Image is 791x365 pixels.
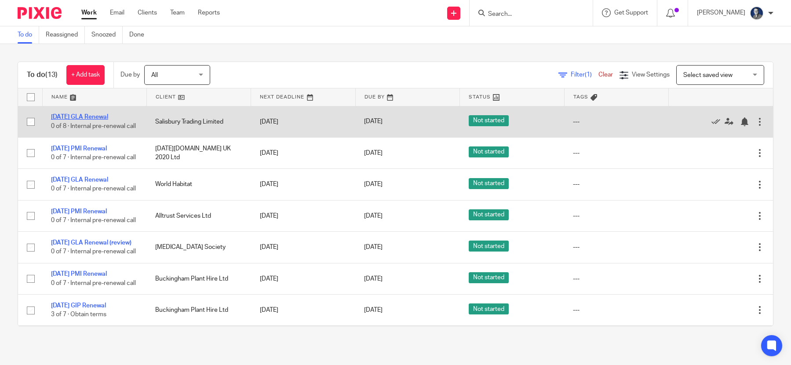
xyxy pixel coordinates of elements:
a: [DATE] GLA Renewal [51,177,108,183]
span: 0 of 7 · Internal pre-renewal call [51,249,136,255]
span: Get Support [614,10,648,16]
a: Team [170,8,185,17]
span: (1) [585,72,592,78]
span: Tags [573,95,588,99]
td: Buckingham Plant Hire Ltd [146,295,251,326]
span: View Settings [632,72,670,78]
td: [DATE] [251,200,355,231]
a: Mark as done [711,117,725,126]
span: 0 of 7 · Internal pre-renewal call [51,217,136,223]
a: Work [81,8,97,17]
span: [DATE] [364,276,383,282]
div: --- [573,149,660,157]
img: Paul%20corporate%20headshot.jpg [750,6,764,20]
a: To do [18,26,39,44]
td: [DATE] [251,263,355,294]
td: [DATE] [251,232,355,263]
td: Buckingham Plant Hire Ltd [146,263,251,294]
a: Email [110,8,124,17]
td: Salisbury Trading Limited [146,106,251,137]
span: Not started [469,303,509,314]
td: [DATE] [251,295,355,326]
a: [DATE] GLA Renewal [51,114,108,120]
a: Done [129,26,151,44]
td: World Habitat [146,169,251,200]
span: [DATE] [364,119,383,125]
p: [PERSON_NAME] [697,8,745,17]
span: Not started [469,209,509,220]
span: Not started [469,178,509,189]
span: [DATE] [364,150,383,156]
td: [DATE] [251,137,355,168]
td: [DATE] [251,106,355,137]
input: Search [487,11,566,18]
img: Pixie [18,7,62,19]
a: [DATE] PMI Renewal [51,271,107,277]
span: Filter [571,72,598,78]
span: 0 of 7 · Internal pre-renewal call [51,186,136,192]
a: + Add task [66,65,105,85]
a: [DATE] PMI Renewal [51,146,107,152]
td: [MEDICAL_DATA] Society [146,232,251,263]
a: Reports [198,8,220,17]
a: Reassigned [46,26,85,44]
span: Not started [469,272,509,283]
span: 0 of 7 · Internal pre-renewal call [51,280,136,286]
p: Due by [120,70,140,79]
td: Alltrust Services Ltd [146,200,251,231]
span: All [151,72,158,78]
span: [DATE] [364,213,383,219]
a: [DATE] GIP Renewal [51,303,106,309]
a: Snoozed [91,26,123,44]
span: Not started [469,115,509,126]
td: [DATE] [251,169,355,200]
a: Clients [138,8,157,17]
span: 0 of 7 · Internal pre-renewal call [51,154,136,161]
a: Clear [598,72,613,78]
td: [DATE][DOMAIN_NAME] UK 2020 Ltd [146,137,251,168]
h1: To do [27,70,58,80]
span: [DATE] [364,307,383,313]
span: Not started [469,146,509,157]
span: Select saved view [683,72,733,78]
div: --- [573,243,660,252]
div: --- [573,274,660,283]
span: 3 of 7 · Obtain terms [51,311,106,318]
span: [DATE] [364,244,383,250]
div: --- [573,212,660,220]
span: Not started [469,241,509,252]
a: [DATE] GLA Renewal (review) [51,240,131,246]
span: (13) [45,71,58,78]
div: --- [573,306,660,314]
div: --- [573,117,660,126]
div: --- [573,180,660,189]
span: 0 of 8 · Internal pre-renewal call [51,123,136,129]
a: [DATE] PMI Renewal [51,208,107,215]
span: [DATE] [364,181,383,187]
